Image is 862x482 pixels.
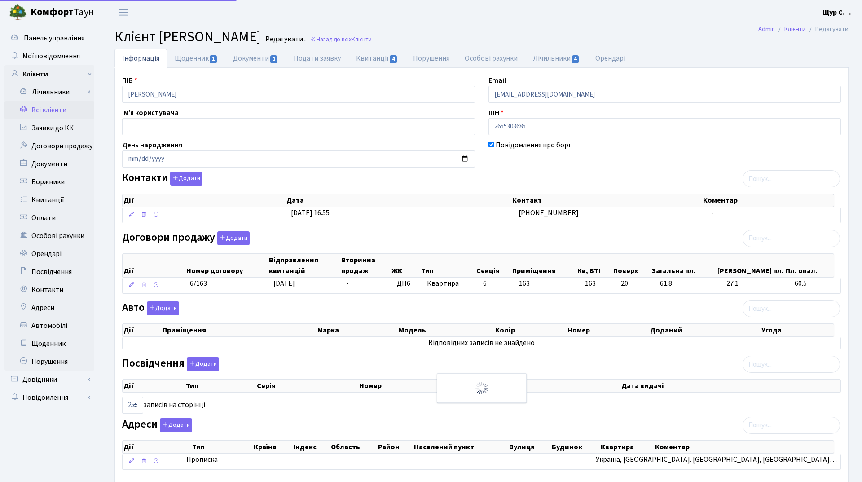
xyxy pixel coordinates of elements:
span: - [382,455,385,464]
span: 61.8 [660,279,719,289]
span: 1 [270,55,277,63]
th: Номер [567,324,649,336]
img: logo.png [9,4,27,22]
span: 1 [210,55,217,63]
a: Посвідчення [4,263,94,281]
label: Посвідчення [122,357,219,371]
td: Відповідних записів не знайдено [123,337,840,349]
span: [PHONE_NUMBER] [519,208,579,218]
th: Поверх [612,254,651,277]
span: - [240,455,268,465]
a: Порушення [405,49,457,68]
a: Інформація [114,49,167,68]
a: Порушення [4,353,94,371]
span: 60.5 [795,279,837,289]
a: Панель управління [4,29,94,47]
input: Пошук... [743,170,840,187]
th: Квартира [600,441,654,453]
a: Мої повідомлення [4,47,94,65]
button: Авто [147,301,179,315]
a: Додати [168,170,202,186]
th: Доданий [649,324,761,336]
th: Населений пункт [413,441,508,453]
th: Дії [123,380,185,392]
span: - [466,455,469,464]
a: Заявки до КК [4,119,94,137]
label: Контакти [122,172,202,186]
th: Відправлення квитанцій [268,254,340,277]
a: Адреси [4,299,94,317]
label: Email [488,75,506,86]
th: Країна [253,441,292,453]
th: Колір [494,324,567,336]
th: Модель [398,324,494,336]
th: Кв, БТІ [576,254,612,277]
nav: breadcrumb [745,20,862,39]
span: Клієнти [352,35,372,44]
th: Тип [420,254,475,277]
a: Лічильники [525,49,587,68]
a: Особові рахунки [457,49,525,68]
a: Додати [145,300,179,316]
span: Прописка [186,455,218,465]
th: Номер [358,380,478,392]
span: - [711,208,714,218]
span: Квартира [427,279,476,289]
th: Дії [123,194,286,207]
th: Вторинна продаж [340,254,391,277]
th: Пл. опал. [785,254,834,277]
th: Область [330,441,378,453]
a: Назад до всіхКлієнти [310,35,372,44]
a: Оплати [4,209,94,227]
span: Клієнт [PERSON_NAME] [114,27,261,47]
a: Щоденник [4,335,94,353]
small: Редагувати . [264,35,306,44]
th: Дата [286,194,511,207]
input: Пошук... [743,417,840,434]
a: Документи [225,49,286,68]
span: 6 [483,279,487,288]
span: Мої повідомлення [22,51,80,61]
a: Клієнти [4,65,94,83]
th: Приміщення [511,254,576,277]
select: записів на сторінці [122,397,143,414]
span: 4 [572,55,579,63]
button: Договори продажу [217,231,250,245]
th: Тип [185,380,256,392]
span: 163 [585,279,614,289]
th: Видано [478,380,620,392]
th: Дії [123,324,162,336]
input: Пошук... [743,230,840,247]
label: Договори продажу [122,231,250,245]
a: Автомобілі [4,317,94,335]
a: Додати [215,230,250,245]
label: Повідомлення про борг [496,140,572,150]
a: Подати заявку [286,49,348,68]
a: Admin [758,24,775,34]
th: Індекс [292,441,330,453]
span: 163 [519,279,530,288]
a: Клієнти [784,24,806,34]
span: [DATE] [273,279,295,288]
label: ПІБ [122,75,137,86]
th: Контакт [511,194,702,207]
span: - [351,455,353,464]
th: Будинок [551,441,600,453]
span: - [548,455,550,464]
a: Додати [185,356,219,371]
input: Пошук... [743,300,840,317]
span: - [275,455,277,464]
button: Контакти [170,172,202,186]
a: Додати [158,416,192,432]
span: Таун [31,5,94,20]
b: Комфорт [31,5,74,19]
th: ЖК [391,254,420,277]
label: ІПН [488,107,504,118]
a: Документи [4,155,94,173]
button: Адреси [160,418,192,432]
span: - [308,455,311,464]
span: 4 [390,55,397,63]
a: Боржники [4,173,94,191]
span: 20 [621,279,652,289]
th: Коментар [654,441,834,453]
